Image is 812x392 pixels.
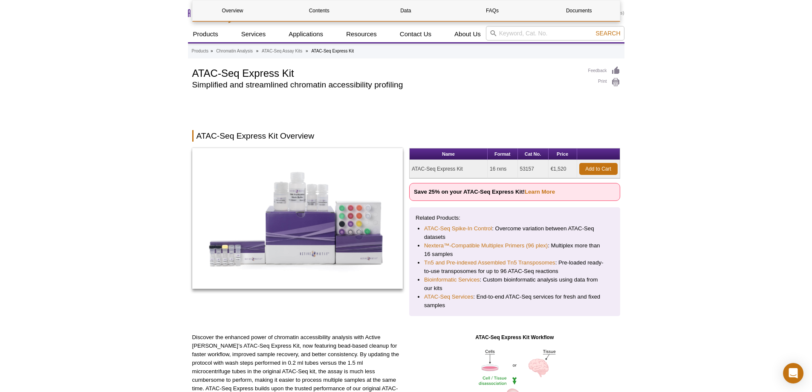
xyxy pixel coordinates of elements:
[518,160,549,178] td: 53157
[579,163,618,175] a: Add to Cart
[306,49,308,53] li: »
[395,26,436,42] a: Contact Us
[593,29,623,37] button: Search
[341,26,382,42] a: Resources
[424,224,605,241] li: : Overcome variation between ATAC-Seq datasets
[588,66,620,75] a: Feedback
[216,47,253,55] a: Chromatin Analysis
[262,47,302,55] a: ATAC-Seq Assay Kits
[424,241,605,258] li: : Multiplex more than 16 samples
[424,241,548,250] a: Nextera™-Compatible Multiplex Primers (96 plex)
[192,47,208,55] a: Products
[192,148,403,289] img: ATAC-Seq Express Kit
[539,0,619,21] a: Documents
[410,148,488,160] th: Name
[192,130,620,142] h2: ATAC-Seq Express Kit Overview
[488,160,518,178] td: 16 rxns
[549,148,577,160] th: Price
[525,189,555,195] a: Learn More
[424,258,605,276] li: : Pre-loaded ready-to-use transposomes for up to 96 ATAC-Seq reactions
[416,214,614,222] p: Related Products:
[424,276,605,293] li: : Custom bioinformatic analysis using data from our kits
[475,334,554,340] strong: ATAC-Seq Express Kit Workflow
[486,26,624,41] input: Keyword, Cat. No.
[366,0,446,21] a: Data
[424,224,492,233] a: ATAC-Seq Spike-In Control
[595,30,620,37] span: Search
[193,0,273,21] a: Overview
[488,148,518,160] th: Format
[279,0,359,21] a: Contents
[414,189,555,195] strong: Save 25% on your ATAC-Seq Express Kit!
[192,81,580,89] h2: Simplified and streamlined chromatin accessibility profiling
[588,78,620,87] a: Print
[311,49,354,53] li: ATAC-Seq Express Kit
[518,148,549,160] th: Cat No.
[449,26,486,42] a: About Us
[188,26,223,42] a: Products
[424,293,473,301] a: ATAC-Seq Services
[236,26,271,42] a: Services
[283,26,328,42] a: Applications
[256,49,259,53] li: »
[424,258,555,267] a: Tn5 and Pre-indexed Assembled Tn5 Transposomes
[192,66,580,79] h1: ATAC-Seq Express Kit
[410,160,488,178] td: ATAC-Seq Express Kit
[211,49,213,53] li: »
[549,160,577,178] td: €1,520
[424,293,605,310] li: : End-to-end ATAC-Seq services for fresh and fixed samples
[424,276,480,284] a: Bioinformatic Services
[783,363,803,383] div: Open Intercom Messenger
[452,0,532,21] a: FAQs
